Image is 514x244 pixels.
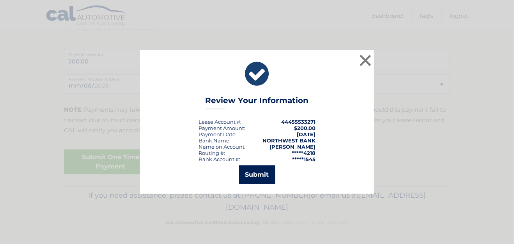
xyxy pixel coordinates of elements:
div: Name on Account: [199,144,246,150]
button: Submit [239,165,275,184]
div: Lease Account #: [199,119,241,125]
strong: NORTHWEST BANK [262,137,315,144]
div: Bank Name: [199,137,230,144]
div: Bank Account #: [199,156,240,162]
span: Payment Date [199,131,236,137]
div: : [199,131,237,137]
div: Routing #: [199,150,225,156]
div: Payment Amount: [199,125,245,131]
h3: Review Your Information [206,96,309,109]
strong: 44455533271 [281,119,315,125]
span: [DATE] [297,131,315,137]
button: × [358,53,373,68]
strong: [PERSON_NAME] [269,144,315,150]
span: $200.00 [294,125,315,131]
